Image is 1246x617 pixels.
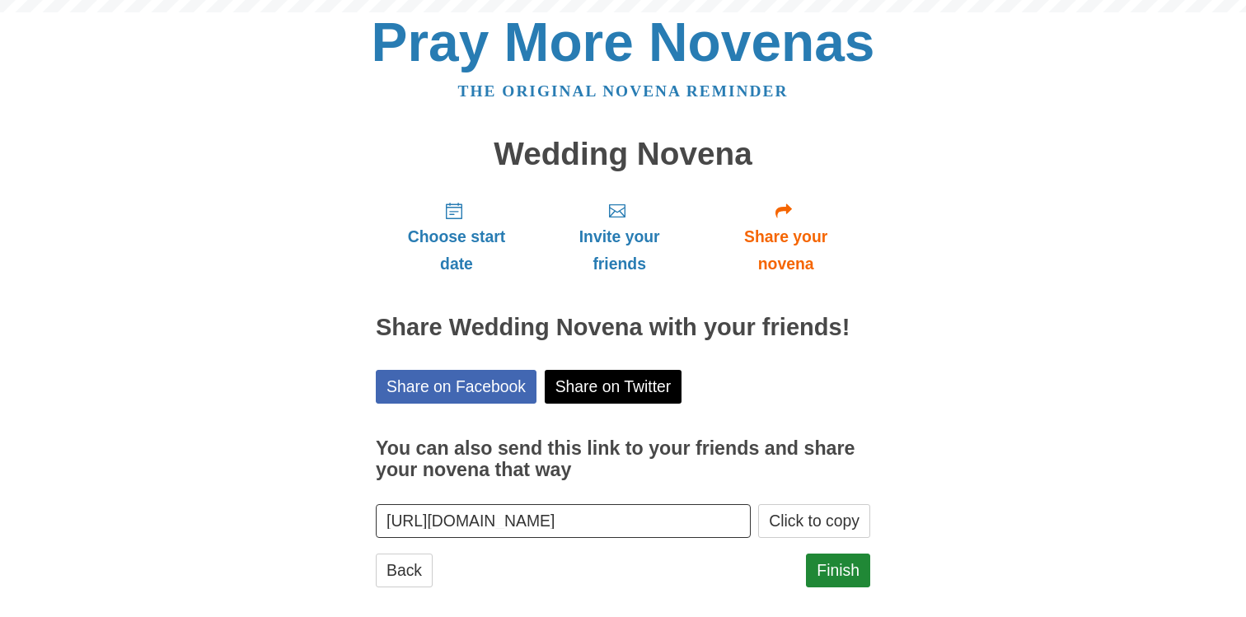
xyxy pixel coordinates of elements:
a: Finish [806,554,870,587]
button: Click to copy [758,504,870,538]
span: Invite your friends [554,223,685,278]
h3: You can also send this link to your friends and share your novena that way [376,438,870,480]
a: Pray More Novenas [372,12,875,72]
a: The original novena reminder [458,82,789,100]
a: Share your novena [701,188,870,286]
a: Share on Twitter [545,370,682,404]
a: Invite your friends [537,188,701,286]
a: Choose start date [376,188,537,286]
h1: Wedding Novena [376,137,870,172]
span: Choose start date [392,223,521,278]
h2: Share Wedding Novena with your friends! [376,315,870,341]
span: Share your novena [718,223,854,278]
a: Back [376,554,433,587]
a: Share on Facebook [376,370,536,404]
